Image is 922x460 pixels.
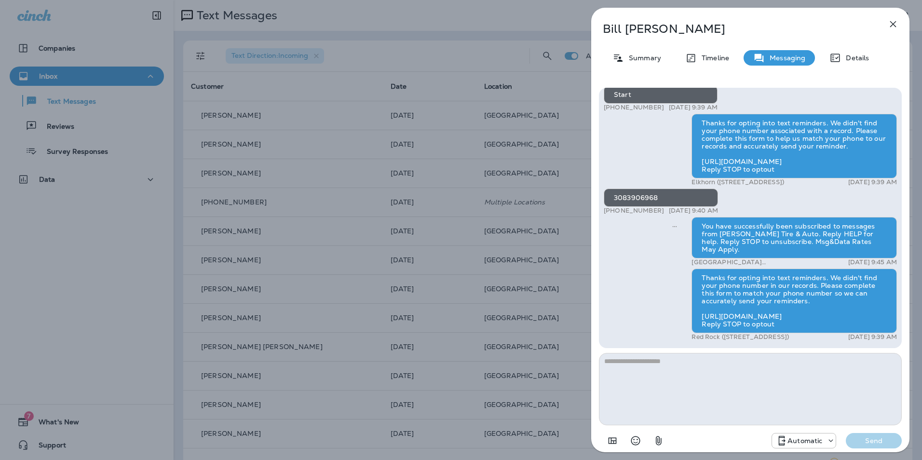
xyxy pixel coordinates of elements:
[848,178,897,186] p: [DATE] 9:39 AM
[848,333,897,341] p: [DATE] 9:39 AM
[691,269,897,333] div: Thanks for opting into text reminders. We didn't find your phone number in our records. Please co...
[669,104,718,111] p: [DATE] 9:39 AM
[841,54,869,62] p: Details
[604,189,718,207] div: 3083906968
[604,207,664,215] p: [PHONE_NUMBER]
[691,178,784,186] p: Elkhorn ([STREET_ADDRESS])
[672,221,677,230] span: Sent
[691,217,897,258] div: You have successfully been subscribed to messages from [PERSON_NAME] Tire & Auto. Reply HELP for ...
[669,207,718,215] p: [DATE] 9:40 AM
[691,333,789,341] p: Red Rock ([STREET_ADDRESS])
[697,54,729,62] p: Timeline
[603,22,866,36] p: Bill [PERSON_NAME]
[624,54,661,62] p: Summary
[603,431,622,450] button: Add in a premade template
[691,114,897,178] div: Thanks for opting into text reminders. We didn't find your phone number associated with a record....
[765,54,805,62] p: Messaging
[604,104,664,111] p: [PHONE_NUMBER]
[787,437,822,445] p: Automatic
[848,258,897,266] p: [DATE] 9:45 AM
[691,258,814,266] p: [GEOGRAPHIC_DATA] ([STREET_ADDRESS])
[604,85,718,104] div: Start
[626,431,645,450] button: Select an emoji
